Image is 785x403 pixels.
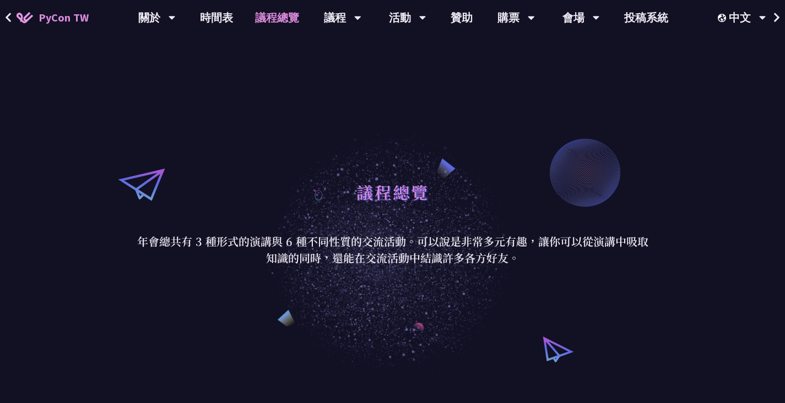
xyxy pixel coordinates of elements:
a: PyCon TW [6,4,100,31]
p: 年會總共有 3 種形式的演講與 6 種不同性質的交流活動。可以說是非常多元有趣，讓你可以從演講中吸取知識的同時，還能在交流活動中結識許多各方好友。 [137,233,649,266]
span: PyCon TW [39,9,89,26]
img: Locale Icon [718,14,729,22]
img: Home icon of PyCon TW 2025 [17,12,33,23]
h1: 議程總覽 [356,175,429,208]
